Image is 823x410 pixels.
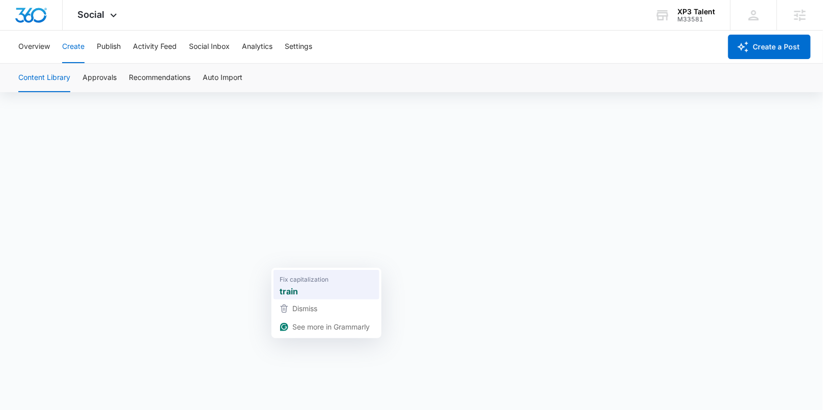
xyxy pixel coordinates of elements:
button: Publish [97,31,121,63]
div: account id [678,16,716,23]
span: Social [78,9,105,20]
button: Approvals [83,64,117,92]
button: Activity Feed [133,31,177,63]
button: Settings [285,31,312,63]
button: Overview [18,31,50,63]
button: Create a Post [728,35,811,59]
button: Social Inbox [189,31,230,63]
button: Content Library [18,64,70,92]
button: Analytics [242,31,272,63]
button: Recommendations [129,64,190,92]
button: Create [62,31,85,63]
button: Auto Import [203,64,242,92]
div: account name [678,8,716,16]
